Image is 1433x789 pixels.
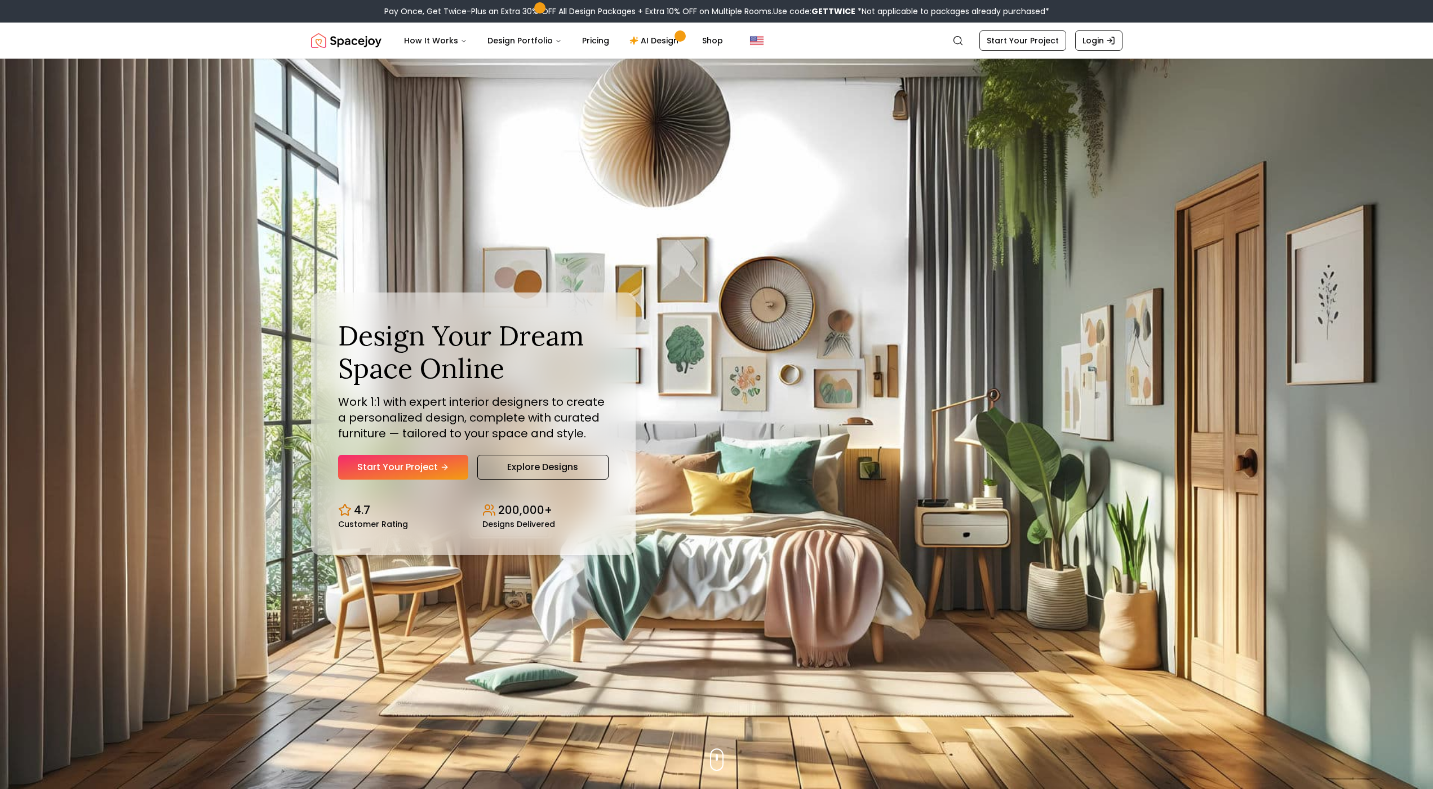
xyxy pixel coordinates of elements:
div: Pay Once, Get Twice-Plus an Extra 30% OFF All Design Packages + Extra 10% OFF on Multiple Rooms. [384,6,1049,17]
nav: Global [311,23,1123,59]
a: Shop [693,29,732,52]
p: 200,000+ [498,502,552,518]
p: 4.7 [354,502,370,518]
h1: Design Your Dream Space Online [338,320,609,384]
b: GETTWICE [811,6,855,17]
small: Customer Rating [338,520,408,528]
span: Use code: [773,6,855,17]
div: Design stats [338,493,609,528]
a: AI Design [620,29,691,52]
small: Designs Delivered [482,520,555,528]
a: Login [1075,30,1123,51]
span: *Not applicable to packages already purchased* [855,6,1049,17]
img: United States [750,34,764,47]
a: Start Your Project [979,30,1066,51]
p: Work 1:1 with expert interior designers to create a personalized design, complete with curated fu... [338,394,609,441]
button: Design Portfolio [478,29,571,52]
nav: Main [395,29,732,52]
img: Spacejoy Logo [311,29,381,52]
a: Pricing [573,29,618,52]
a: Spacejoy [311,29,381,52]
a: Explore Designs [477,455,609,480]
button: How It Works [395,29,476,52]
a: Start Your Project [338,455,468,480]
